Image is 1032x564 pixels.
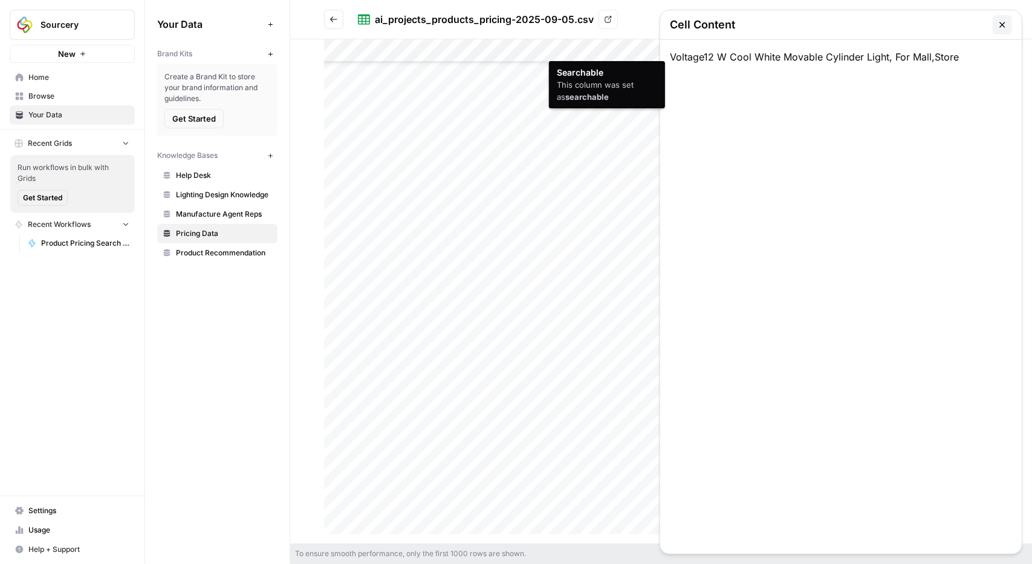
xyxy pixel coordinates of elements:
[41,19,114,31] span: Sourcery
[28,110,129,120] span: Your Data
[10,134,135,152] button: Recent Grids
[157,224,277,243] a: Pricing Data
[157,166,277,185] a: Help Desk
[176,170,272,181] span: Help Desk
[10,520,135,540] a: Usage
[172,113,216,125] span: Get Started
[28,525,129,536] span: Usage
[28,544,129,555] span: Help + Support
[28,91,129,102] span: Browse
[41,238,129,249] span: Product Pricing Search - 2025
[157,150,218,161] span: Knowledge Bases
[28,138,72,149] span: Recent Grids
[10,501,135,520] a: Settings
[660,40,1022,554] div: Voltage12 W Cool White Movable Cylinder Light, For Mall,Store
[176,209,272,220] span: Manufacture Agent Reps
[28,219,91,230] span: Recent Workflows
[375,12,594,27] div: ai_projects_products_pricing-2025-09-05.csv
[28,72,129,83] span: Home
[58,48,76,60] span: New
[176,189,272,200] span: Lighting Design Knowledge
[164,109,224,128] button: Get Started
[10,105,135,125] a: Your Data
[28,505,129,516] span: Settings
[157,48,192,59] span: Brand Kits
[176,228,272,239] span: Pricing Data
[10,45,135,63] button: New
[157,17,263,31] span: Your Data
[10,215,135,234] button: Recent Workflows
[23,192,62,203] span: Get Started
[176,248,272,258] span: Product Recommendation
[157,185,277,205] a: Lighting Design Knowledge
[324,10,343,29] button: Go back
[164,71,270,104] span: Create a Brand Kit to store your brand information and guidelines.
[157,243,277,263] a: Product Recommendation
[10,87,135,106] a: Browse
[18,190,68,206] button: Get Started
[157,205,277,224] a: Manufacture Agent Reps
[290,543,1032,564] div: To ensure smooth performance, only the first 1000 rows are shown.
[18,162,128,184] span: Run workflows in bulk with Grids
[14,14,36,36] img: Sourcery Logo
[10,10,135,40] button: Workspace: Sourcery
[10,540,135,559] button: Help + Support
[22,234,135,253] a: Product Pricing Search - 2025
[10,68,135,87] a: Home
